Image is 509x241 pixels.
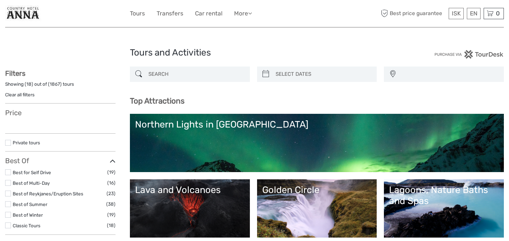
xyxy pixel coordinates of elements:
[130,9,145,19] a: Tours
[452,10,461,17] span: ISK
[13,170,51,175] a: Best for Self Drive
[5,157,116,165] h3: Best Of
[389,184,499,232] a: Lagoons, Nature Baths and Spas
[13,202,47,207] a: Best of Summer
[50,81,60,87] label: 1867
[5,81,116,92] div: Showing ( ) out of ( ) tours
[135,119,499,130] div: Northern Lights in [GEOGRAPHIC_DATA]
[146,68,246,80] input: SEARCH
[467,8,481,19] div: EN
[107,221,116,229] span: (18)
[107,168,116,176] span: (19)
[379,8,447,19] span: Best price guarantee
[26,81,32,87] label: 18
[389,184,499,207] div: Lagoons, Nature Baths and Spas
[5,5,41,22] img: 371-806269e4-5160-4dbc-9afb-73a9729e58ef_logo_small.jpg
[13,191,83,196] a: Best of Reykjanes/Eruption Sites
[135,184,245,232] a: Lava and Volcanoes
[273,68,374,80] input: SELECT DATES
[130,96,184,106] b: Top Attractions
[107,190,116,197] span: (23)
[262,184,372,195] div: Golden Circle
[135,184,245,195] div: Lava and Volcanoes
[13,212,43,218] a: Best of Winter
[130,47,379,58] h1: Tours and Activities
[262,184,372,232] a: Golden Circle
[234,9,252,19] a: More
[5,109,116,117] h3: Price
[195,9,222,19] a: Car rental
[5,69,25,77] strong: Filters
[107,179,116,187] span: (16)
[5,92,35,97] a: Clear all filters
[135,119,499,167] a: Northern Lights in [GEOGRAPHIC_DATA]
[106,200,116,208] span: (38)
[434,50,504,59] img: PurchaseViaTourDesk.png
[157,9,183,19] a: Transfers
[13,223,40,228] a: Classic Tours
[13,180,50,186] a: Best of Multi-Day
[13,140,40,145] a: Private tours
[107,211,116,219] span: (19)
[495,10,501,17] span: 0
